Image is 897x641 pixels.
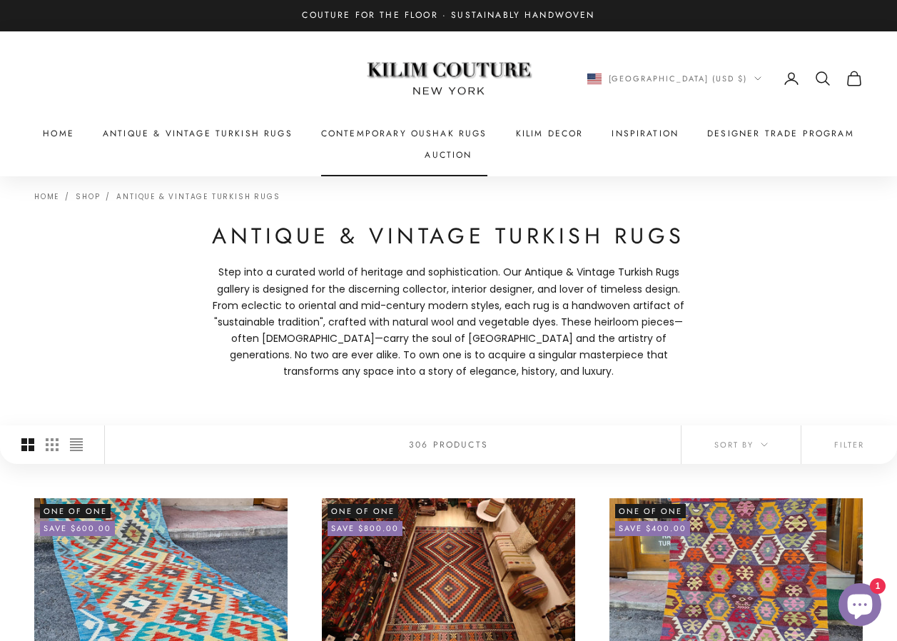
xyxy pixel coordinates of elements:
a: Shop [76,191,100,202]
a: Designer Trade Program [707,126,854,141]
button: Switch to larger product images [21,425,34,464]
img: Logo of Kilim Couture New York [360,45,538,113]
h1: Antique & Vintage Turkish Rugs [206,222,691,251]
button: Sort by [681,425,801,464]
span: Sort by [714,438,768,451]
span: One of One [328,504,398,518]
button: Change country or currency [587,72,762,85]
p: Step into a curated world of heritage and sophistication. Our Antique & Vintage Turkish Rugs gall... [206,264,691,380]
img: United States [587,74,602,84]
on-sale-badge: Save $600.00 [40,521,115,535]
nav: Breadcrumb [34,191,280,201]
button: Filter [801,425,897,464]
p: 306 products [409,438,488,452]
a: Antique & Vintage Turkish Rugs [103,126,293,141]
inbox-online-store-chat: Shopify online store chat [834,583,886,630]
a: Home [34,191,59,202]
nav: Primary navigation [34,126,863,163]
button: Switch to compact product images [70,425,83,464]
summary: Kilim Decor [516,126,584,141]
a: Inspiration [612,126,679,141]
a: Auction [425,148,472,162]
on-sale-badge: Save $800.00 [328,521,402,535]
span: One of One [615,504,686,518]
button: Switch to smaller product images [46,425,59,464]
span: One of One [40,504,111,518]
nav: Secondary navigation [587,70,863,87]
a: Home [43,126,74,141]
a: Contemporary Oushak Rugs [321,126,487,141]
a: Antique & Vintage Turkish Rugs [116,191,280,202]
span: [GEOGRAPHIC_DATA] (USD $) [609,72,748,85]
on-sale-badge: Save $400.00 [615,521,690,535]
p: Couture for the Floor · Sustainably Handwoven [302,9,594,23]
